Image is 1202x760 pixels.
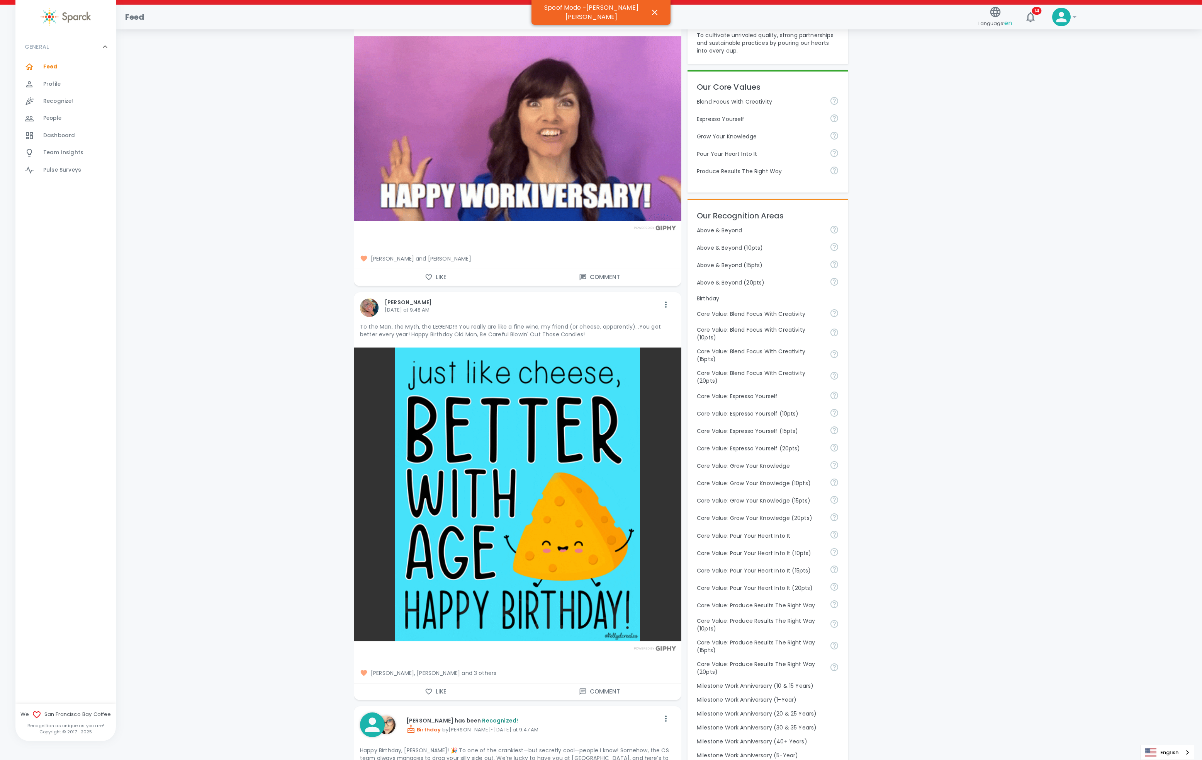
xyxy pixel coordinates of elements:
[697,31,839,55] p: To cultivate unrivaled quality, strong partnerships and sustainable practices by pouring our hear...
[830,478,839,487] svg: Follow your curiosity and learn together
[697,227,823,234] p: Above & Beyond
[15,8,116,26] a: Sparck logo
[43,132,75,140] span: Dashboard
[632,646,678,651] img: Powered by GIPHY
[830,328,839,337] svg: Achieve goals today and innovate for tomorrow
[830,547,839,557] svg: Come to work to make a difference in your own way
[830,495,839,504] svg: Follow your curiosity and learn together
[1021,8,1040,26] button: 14
[697,279,823,286] p: Above & Beyond (20pts)
[697,696,839,704] p: Milestone Work Anniversary (1-Year)
[41,8,91,26] img: Sparck logo
[15,93,116,110] a: Recognize!
[360,255,675,262] span: [PERSON_NAME] and [PERSON_NAME]
[697,392,823,400] p: Core Value: Espresso Yourself
[697,410,823,417] p: Core Value: Espresso Yourself (10pts)
[830,582,839,591] svg: Come to work to make a difference in your own way
[1141,745,1194,760] div: Language
[697,81,839,93] p: Our Core Values
[697,427,823,435] p: Core Value: Espresso Yourself (15pts)
[43,63,58,71] span: Feed
[377,716,396,734] img: Picture of Favi Ruiz
[830,619,839,629] svg: Find success working together and doing the right thing
[697,369,823,385] p: Core Value: Blend Focus With Creativity (20pts)
[1141,745,1194,760] aside: Language selected: English
[406,717,660,724] p: [PERSON_NAME] has been
[15,76,116,93] a: Profile
[697,479,823,487] p: Core Value: Grow Your Knowledge (10pts)
[697,115,823,123] p: Espresso Yourself
[697,310,823,318] p: Core Value: Blend Focus With Creativity
[697,724,839,731] p: Milestone Work Anniversary (30 & 35 Years)
[697,326,823,341] p: Core Value: Blend Focus With Creativity (10pts)
[15,144,116,161] a: Team Insights
[125,11,144,23] h1: Feed
[697,682,839,690] p: Milestone Work Anniversary (10 & 15 Years)
[697,261,823,269] p: Above & Beyond (15pts)
[697,738,839,745] p: Milestone Work Anniversary (40+ Years)
[697,532,823,540] p: Core Value: Pour Your Heart Into It
[975,3,1015,31] button: Language:en
[354,269,518,285] button: Like
[697,497,823,504] p: Core Value: Grow Your Knowledge (15pts)
[697,462,823,470] p: Core Value: Grow Your Knowledge
[406,724,660,734] p: by [PERSON_NAME] • [DATE] at 9:47 AM
[1032,7,1042,15] span: 14
[697,295,839,302] p: Birthday
[697,167,823,175] p: Produce Results The Right Way
[830,166,839,175] svg: Find success working together and doing the right thing
[354,683,518,700] button: Like
[697,445,823,452] p: Core Value: Espresso Yourself (20pts)
[15,58,116,75] a: Feed
[15,710,116,719] span: We San Francisco Bay Coffee
[15,110,116,127] a: People
[15,127,116,144] a: Dashboard
[518,683,681,700] button: Comment
[43,80,61,88] span: Profile
[385,306,660,314] p: [DATE] at 9:48 AM
[360,323,675,338] p: To the Man, the Myth, the LEGEND!!! You really are like a fine wine, my friend (or cheese, appare...
[697,639,823,654] p: Core Value: Produce Results The Right Way (15pts)
[697,584,823,592] p: Core Value: Pour Your Heart Into It (20pts)
[830,114,839,123] svg: Share your voice and your ideas
[43,114,61,122] span: People
[1141,745,1194,760] a: English
[830,530,839,539] svg: Come to work to make a difference in your own way
[830,242,839,252] svg: For going above and beyond!
[43,166,81,174] span: Pulse Surveys
[830,641,839,650] svg: Find success working together and doing the right thing
[15,58,116,182] div: GENERAL
[830,277,839,286] svg: For going above and beyond!
[830,460,839,470] svg: Follow your curiosity and learn together
[830,349,839,359] svg: Achieve goals today and innovate for tomorrow
[830,600,839,609] svg: Find success working together and doing the right thing
[15,162,116,179] div: Pulse Surveys
[697,710,839,717] p: Milestone Work Anniversary (20 & 25 Years)
[830,96,839,106] svg: Achieve goals today and innovate for tomorrow
[697,660,823,676] p: Core Value: Produce Results The Right Way (20pts)
[43,149,83,157] span: Team Insights
[978,18,1012,29] span: Language:
[43,97,73,105] span: Recognize!
[360,298,379,317] img: Picture of Emily Eaton
[697,567,823,574] p: Core Value: Pour Your Heart Into It (15pts)
[25,43,49,51] p: GENERAL
[406,726,441,733] span: Birthday
[697,514,823,522] p: Core Value: Grow Your Knowledge (20pts)
[830,443,839,452] svg: Share your voice and your ideas
[830,260,839,269] svg: For going above and beyond!
[830,391,839,400] svg: Share your voice and your ideas
[830,426,839,435] svg: Share your voice and your ideas
[830,148,839,158] svg: Come to work to make a difference in your own way
[830,513,839,522] svg: Follow your curiosity and learn together
[697,751,839,759] p: Milestone Work Anniversary (5-Year)
[15,35,116,58] div: GENERAL
[15,729,116,735] p: Copyright © 2017 - 2025
[830,131,839,140] svg: Follow your curiosity and learn together
[697,348,823,363] p: Core Value: Blend Focus With Creativity (15pts)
